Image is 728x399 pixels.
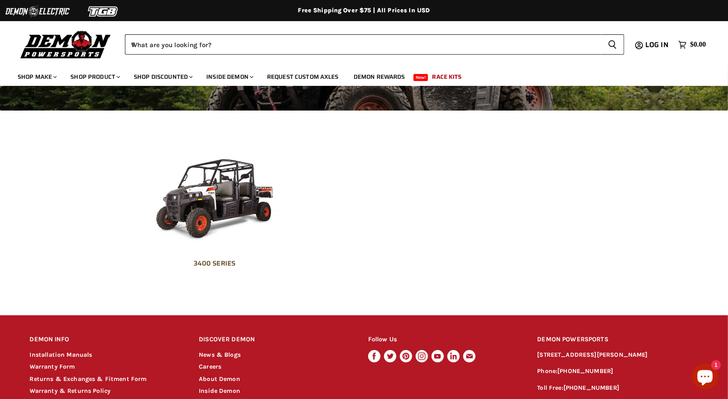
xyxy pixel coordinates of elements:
a: Warranty & Returns Policy [30,387,111,395]
a: Inside Demon [200,68,259,86]
button: Search [601,34,624,55]
ul: Main menu [11,64,704,86]
h2: DISCOVER DEMON [199,329,351,350]
p: Phone: [538,366,699,377]
h2: Follow Us [368,329,521,350]
span: Log in [645,39,669,50]
span: New! [413,74,428,81]
a: About Demon [199,375,240,383]
a: Shop Product [64,68,125,86]
img: Demon Electric Logo 2 [4,3,70,20]
a: [PHONE_NUMBER] [557,367,613,375]
a: Inside Demon [199,387,240,395]
h2: DEMON POWERSPORTS [538,329,699,350]
h1: BOBCAT [13,72,715,87]
a: Race Kits [426,68,468,86]
a: 3400 SERIES [149,254,281,274]
a: Careers [199,363,221,370]
a: Installation Manuals [30,351,92,358]
p: Toll Free: [538,383,699,393]
a: News & Blogs [199,351,241,358]
span: $0.00 [690,41,706,49]
input: When autocomplete results are available use up and down arrows to review and enter to select [125,34,601,55]
img: Demon Powersports [18,29,114,60]
img: Bobcat_3400_Series_Demon_Powersports.jpg [149,137,281,247]
h2: DEMON INFO [30,329,183,350]
a: Log in [641,41,674,49]
a: Demon Rewards [347,68,412,86]
a: Warranty Form [30,363,75,370]
a: [PHONE_NUMBER] [563,384,619,392]
div: Free Shipping Over $75 | All Prices In USD [12,7,716,15]
p: [STREET_ADDRESS][PERSON_NAME] [538,350,699,360]
a: Shop Discounted [127,68,198,86]
a: $0.00 [674,38,710,51]
a: Shop Make [11,68,62,86]
a: Request Custom Axles [260,68,345,86]
h2: 3400 SERIES [149,259,281,268]
inbox-online-store-chat: Shopify online store chat [689,363,721,392]
form: Product [125,34,624,55]
a: Returns & Exchanges & Fitment Form [30,375,147,383]
img: TGB Logo 2 [70,3,136,20]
